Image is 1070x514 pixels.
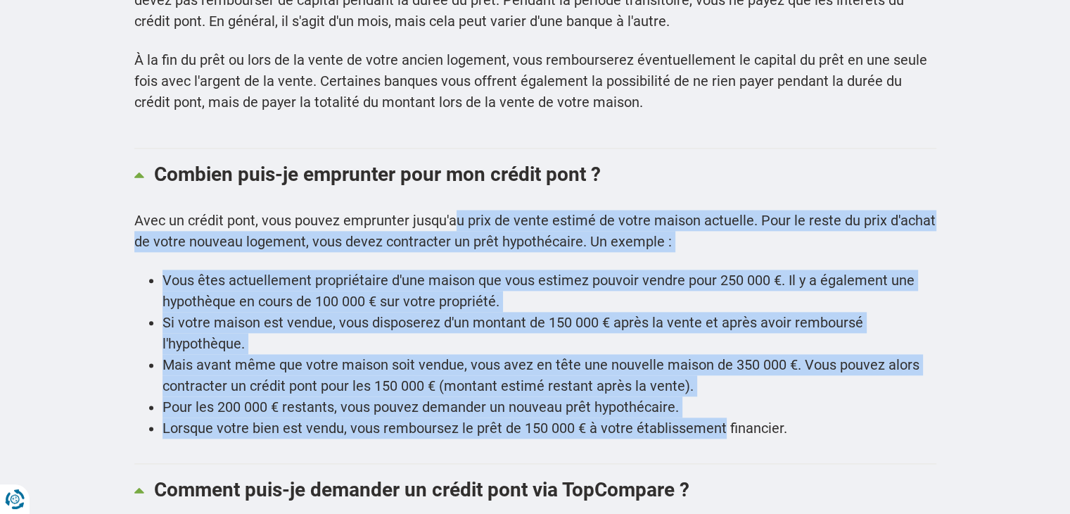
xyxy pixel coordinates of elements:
[134,149,936,199] a: Combien puis-je emprunter pour mon crédit pont ?
[134,210,936,252] p: Avec un crédit pont, vous pouvez emprunter jusqu'au prix de vente estimé de votre maison actuelle...
[163,270,936,312] li: Vous êtes actuellement propriétaire d'une maison que vous estimez pouvoir vendre pour 250 000 €. ...
[163,312,936,354] li: Si votre maison est vendue, vous disposerez d'un montant de 150 000 € après la vente et après avo...
[163,418,936,439] li: Lorsque votre bien est vendu, vous remboursez le prêt de 150 000 € à votre établissement financier.
[163,354,936,396] li: Mais avant même que votre maison soit vendue, vous avez en tête une nouvelle maison de 350 000 €....
[134,49,936,113] p: À la fin du prêt ou lors de la vente de votre ancien logement, vous rembourserez éventuellement l...
[163,396,936,418] li: Pour les 200 000 € restants, vous pouvez demander un nouveau prêt hypothécaire.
